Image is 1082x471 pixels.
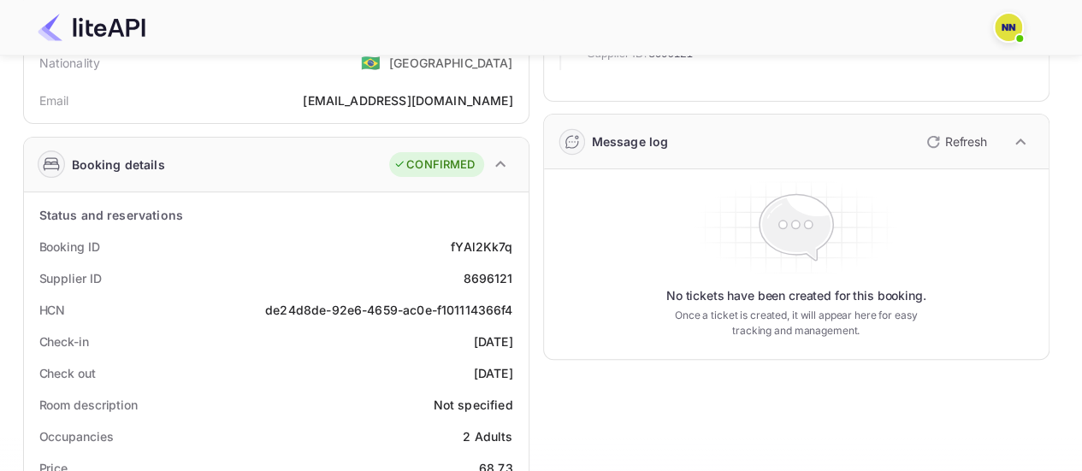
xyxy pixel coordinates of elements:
p: Once a ticket is created, it will appear here for easy tracking and management. [661,308,931,339]
p: Refresh [945,132,987,150]
div: Check out [39,364,96,382]
span: United States [361,47,381,78]
div: Booking ID [39,238,100,256]
div: Booking details [72,156,165,174]
div: Occupancies [39,427,114,445]
div: Email [39,91,69,109]
div: Supplier ID [39,269,102,287]
div: fYAl2Kk7q [451,238,512,256]
div: 8696121 [463,269,512,287]
div: [DATE] [474,333,513,350]
div: 2 Adults [463,427,512,445]
div: de24d8de-92e6-4659-ac0e-f101114366f4 [265,301,512,319]
div: [DATE] [474,364,513,382]
img: LiteAPI Logo [38,14,145,41]
div: HCN [39,301,66,319]
div: Not specified [434,396,513,414]
p: No tickets have been created for this booking. [666,287,926,304]
img: N/A N/A [995,14,1022,41]
div: Status and reservations [39,206,183,224]
button: Refresh [916,128,994,156]
div: [EMAIL_ADDRESS][DOMAIN_NAME] [303,91,512,109]
div: [GEOGRAPHIC_DATA] [389,54,513,72]
div: Message log [592,132,669,150]
div: Room description [39,396,138,414]
div: Check-in [39,333,89,350]
div: CONFIRMED [393,156,475,174]
div: Nationality [39,54,101,72]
